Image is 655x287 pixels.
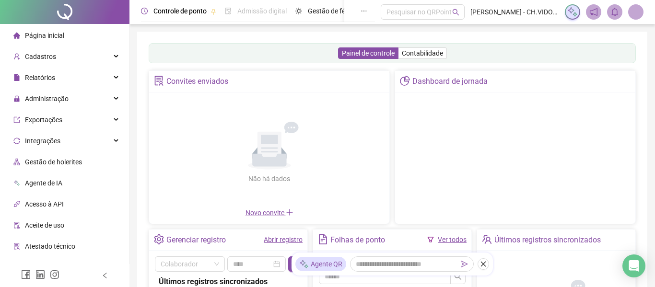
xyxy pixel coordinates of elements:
[438,236,467,243] a: Ver todos
[461,261,468,267] span: send
[629,5,643,19] img: 30584
[154,76,164,86] span: solution
[237,7,287,15] span: Admissão digital
[50,270,59,279] span: instagram
[295,8,302,14] span: sun
[295,257,346,271] div: Agente QR
[13,53,20,60] span: user-add
[622,254,645,277] div: Open Intercom Messenger
[25,158,82,166] span: Gestão de holerites
[13,138,20,144] span: sync
[13,243,20,250] span: solution
[13,32,20,39] span: home
[13,159,20,165] span: apartment
[361,8,367,14] span: ellipsis
[21,270,31,279] span: facebook
[402,49,443,57] span: Contabilidade
[25,53,56,60] span: Cadastros
[25,137,60,145] span: Integrações
[25,32,64,39] span: Página inicial
[25,242,75,250] span: Atestado técnico
[330,232,385,248] div: Folhas de ponto
[141,8,148,14] span: clock-circle
[318,234,328,244] span: file-text
[308,7,356,15] span: Gestão de férias
[13,201,20,207] span: api
[454,273,462,280] span: search
[166,73,228,90] div: Convites enviados
[494,232,601,248] div: Últimos registros sincronizados
[25,116,62,124] span: Exportações
[264,236,303,243] a: Abrir registro
[589,8,598,16] span: notification
[25,74,55,81] span: Relatórios
[452,9,459,16] span: search
[299,259,309,269] img: sparkle-icon.fc2bf0ac1784a2077858766a79e2daf3.svg
[25,179,62,187] span: Agente de IA
[166,232,226,248] div: Gerenciar registro
[480,261,487,267] span: close
[246,209,293,217] span: Novo convite
[25,200,64,208] span: Acesso à API
[102,272,108,279] span: left
[13,222,20,229] span: audit
[286,208,293,216] span: plus
[25,264,68,271] span: Gerar QRCode
[35,270,45,279] span: linkedin
[225,173,314,184] div: Não há dados
[342,49,395,57] span: Painel de controle
[153,7,207,15] span: Controle de ponto
[25,95,69,103] span: Administração
[400,76,410,86] span: pie-chart
[427,236,434,243] span: filter
[211,9,216,14] span: pushpin
[25,221,64,229] span: Aceite de uso
[470,7,559,17] span: [PERSON_NAME] - CH.VIDON ESP, SERV. E EQUIP. FERROVIÁRIO
[610,8,619,16] span: bell
[482,234,492,244] span: team
[567,7,578,17] img: sparkle-icon.fc2bf0ac1784a2077858766a79e2daf3.svg
[13,116,20,123] span: export
[13,74,20,81] span: file
[13,95,20,102] span: lock
[154,234,164,244] span: setting
[225,8,232,14] span: file-done
[412,73,488,90] div: Dashboard de jornada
